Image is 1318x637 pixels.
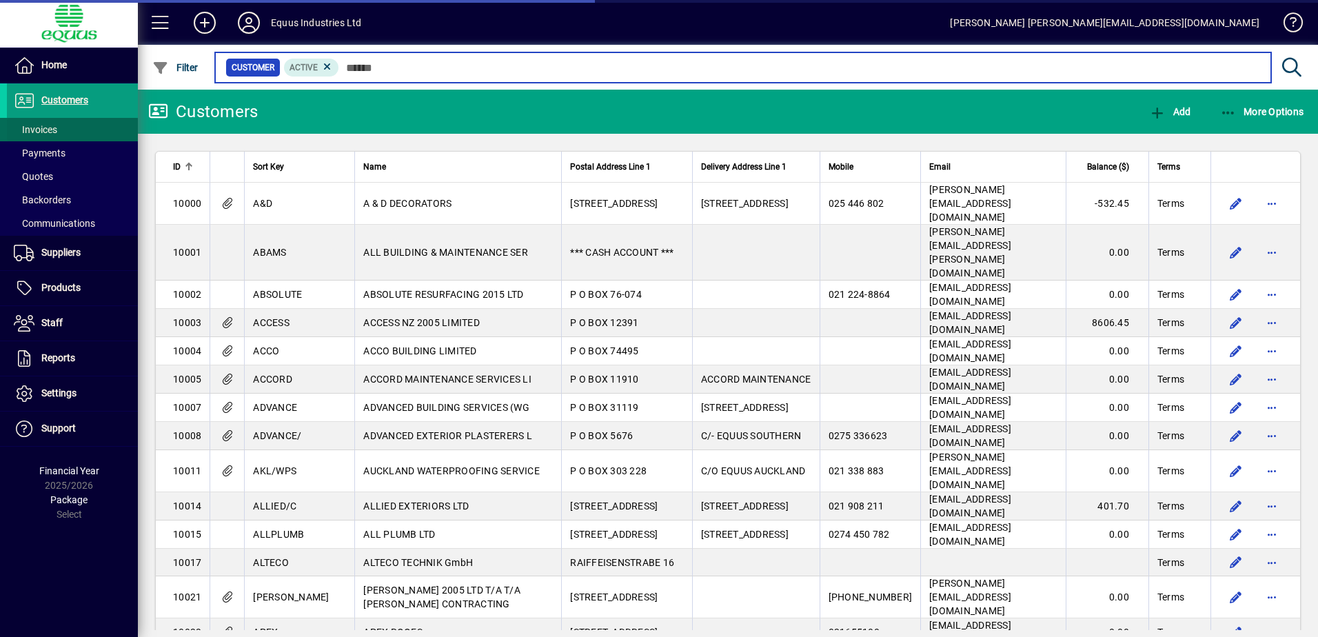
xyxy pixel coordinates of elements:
[1157,429,1184,443] span: Terms
[1261,368,1283,390] button: More options
[253,501,296,512] span: ALLIED/C
[570,345,638,356] span: P O BOX 74495
[363,159,386,174] span: Name
[363,159,553,174] div: Name
[1066,281,1148,309] td: 0.00
[929,338,1011,363] span: [EMAIL_ADDRESS][DOMAIN_NAME]
[1273,3,1301,48] a: Knowledge Base
[1225,586,1247,608] button: Edit
[363,529,435,540] span: ALL PLUMB LTD
[1157,159,1180,174] span: Terms
[7,341,138,376] a: Reports
[363,345,476,356] span: ACCO BUILDING LIMITED
[929,522,1011,547] span: [EMAIL_ADDRESS][DOMAIN_NAME]
[1225,241,1247,263] button: Edit
[253,198,272,209] span: A&D
[152,62,199,73] span: Filter
[39,465,99,476] span: Financial Year
[570,501,658,512] span: [STREET_ADDRESS]
[701,374,811,385] span: ACCORD MAINTENANCE
[1225,552,1247,574] button: Edit
[829,289,891,300] span: 021 224-8864
[1261,495,1283,517] button: More options
[1225,283,1247,305] button: Edit
[253,159,284,174] span: Sort Key
[1261,552,1283,574] button: More options
[41,423,76,434] span: Support
[701,430,802,441] span: C/- EQUUS SOUTHERN
[7,118,138,141] a: Invoices
[173,198,201,209] span: 10000
[232,61,274,74] span: Customer
[173,247,201,258] span: 10001
[1157,590,1184,604] span: Terms
[363,247,528,258] span: ALL BUILDING & MAINTENANCE SER
[929,452,1011,490] span: [PERSON_NAME][EMAIL_ADDRESS][DOMAIN_NAME]
[14,148,65,159] span: Payments
[173,159,201,174] div: ID
[1225,340,1247,362] button: Edit
[1066,450,1148,492] td: 0.00
[929,226,1011,279] span: [PERSON_NAME][EMAIL_ADDRESS][PERSON_NAME][DOMAIN_NAME]
[829,198,884,209] span: 025 446 802
[701,501,789,512] span: [STREET_ADDRESS]
[1261,283,1283,305] button: More options
[1261,523,1283,545] button: More options
[701,402,789,413] span: [STREET_ADDRESS]
[701,465,806,476] span: C/O EQUUS AUCKLAND
[829,529,890,540] span: 0274 450 782
[829,159,853,174] span: Mobile
[1157,499,1184,513] span: Terms
[363,557,473,568] span: ALTECO TECHNIK GmbH
[1066,337,1148,365] td: 0.00
[14,218,95,229] span: Communications
[929,159,951,174] span: Email
[929,310,1011,335] span: [EMAIL_ADDRESS][DOMAIN_NAME]
[290,63,318,72] span: Active
[1157,287,1184,301] span: Terms
[1225,192,1247,214] button: Edit
[173,159,181,174] span: ID
[363,430,532,441] span: ADVANCED EXTERIOR PLASTERERS L
[1146,99,1194,124] button: Add
[1225,368,1247,390] button: Edit
[701,198,789,209] span: [STREET_ADDRESS]
[701,159,787,174] span: Delivery Address Line 1
[829,465,884,476] span: 021 338 883
[173,501,201,512] span: 10014
[570,317,638,328] span: P O BOX 12391
[253,591,329,603] span: [PERSON_NAME]
[1261,340,1283,362] button: More options
[7,48,138,83] a: Home
[1157,527,1184,541] span: Terms
[173,529,201,540] span: 10015
[253,529,304,540] span: ALLPLUMB
[1225,312,1247,334] button: Edit
[1261,396,1283,418] button: More options
[253,345,279,356] span: ACCO
[227,10,271,35] button: Profile
[570,557,674,568] span: RAIFFEISENSTRABE 16
[7,141,138,165] a: Payments
[7,212,138,235] a: Communications
[570,289,642,300] span: P O BOX 76-074
[7,236,138,270] a: Suppliers
[1225,425,1247,447] button: Edit
[701,529,789,540] span: [STREET_ADDRESS]
[1066,225,1148,281] td: 0.00
[363,501,469,512] span: ALLIED EXTERIORS LTD
[929,184,1011,223] span: [PERSON_NAME][EMAIL_ADDRESS][DOMAIN_NAME]
[929,395,1011,420] span: [EMAIL_ADDRESS][DOMAIN_NAME]
[929,282,1011,307] span: [EMAIL_ADDRESS][DOMAIN_NAME]
[1225,460,1247,482] button: Edit
[829,501,884,512] span: 021 908 211
[1075,159,1142,174] div: Balance ($)
[183,10,227,35] button: Add
[253,557,289,568] span: ALTECO
[1225,523,1247,545] button: Edit
[929,578,1011,616] span: [PERSON_NAME][EMAIL_ADDRESS][DOMAIN_NAME]
[173,317,201,328] span: 10003
[1066,492,1148,520] td: 401.70
[7,188,138,212] a: Backorders
[363,198,452,209] span: A & D DECORATORS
